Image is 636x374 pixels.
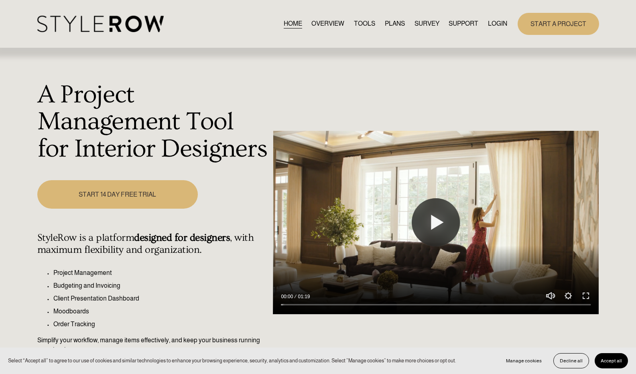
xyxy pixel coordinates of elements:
[449,18,478,29] a: folder dropdown
[37,16,164,32] img: StyleRow
[311,18,344,29] a: OVERVIEW
[37,335,269,355] p: Simplify your workflow, manage items effectively, and keep your business running seamlessly.
[37,81,269,163] h1: A Project Management Tool for Interior Designers
[595,353,628,368] button: Accept all
[560,358,583,364] span: Decline all
[354,18,375,29] a: TOOLS
[295,293,312,301] div: Duration
[53,268,269,278] p: Project Management
[281,293,295,301] div: Current time
[412,198,460,246] button: Play
[506,358,542,364] span: Manage cookies
[518,13,599,35] a: START A PROJECT
[500,353,548,368] button: Manage cookies
[415,18,439,29] a: SURVEY
[553,353,589,368] button: Decline all
[53,294,269,303] p: Client Presentation Dashboard
[284,18,302,29] a: HOME
[53,319,269,329] p: Order Tracking
[488,18,507,29] a: LOGIN
[449,19,478,28] span: SUPPORT
[8,357,456,364] p: Select “Accept all” to agree to our use of cookies and similar technologies to enhance your brows...
[385,18,405,29] a: PLANS
[53,307,269,316] p: Moodboards
[53,281,269,291] p: Budgeting and Invoicing
[37,232,269,256] h4: StyleRow is a platform , with maximum flexibility and organization.
[37,180,198,209] a: START 14 DAY FREE TRIAL
[601,358,622,364] span: Accept all
[134,232,230,244] strong: designed for designers
[281,302,591,307] input: Seek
